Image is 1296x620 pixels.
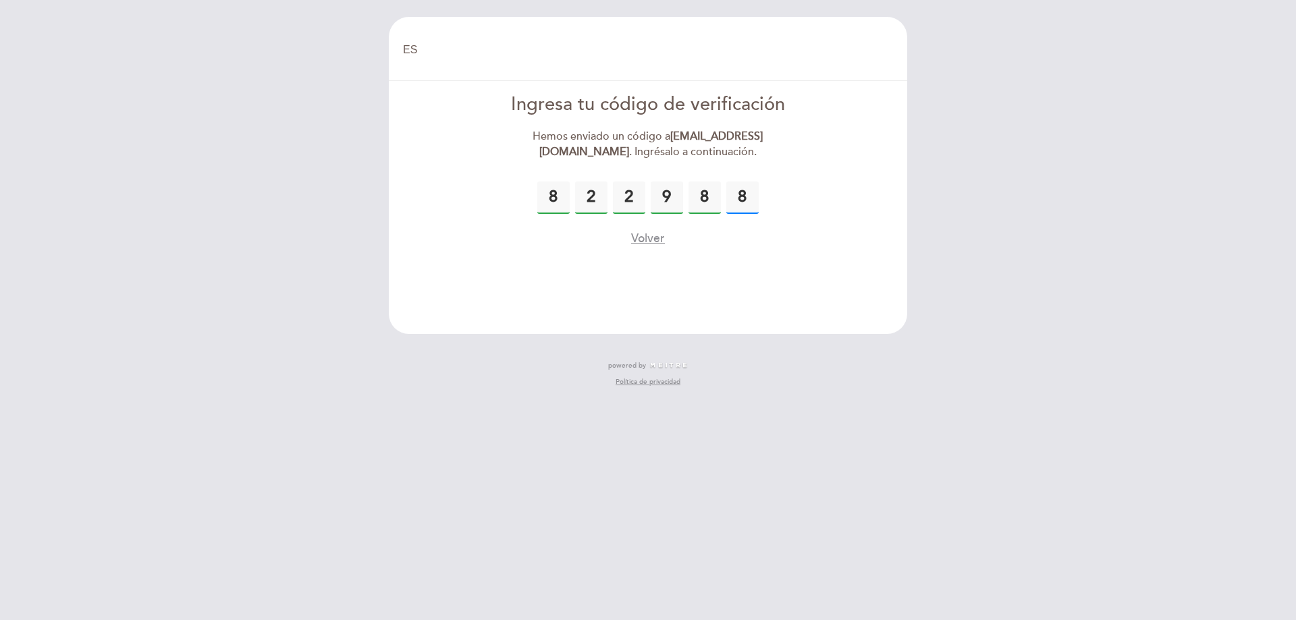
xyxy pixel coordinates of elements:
[649,362,688,369] img: MEITRE
[539,130,763,159] strong: [EMAIL_ADDRESS][DOMAIN_NAME]
[631,230,665,247] button: Volver
[493,129,803,160] div: Hemos enviado un código a . Ingrésalo a continuación.
[616,377,680,387] a: Política de privacidad
[493,92,803,118] div: Ingresa tu código de verificación
[651,181,683,214] input: 0
[613,181,645,214] input: 0
[537,181,570,214] input: 0
[688,181,721,214] input: 0
[575,181,607,214] input: 0
[608,361,688,370] a: powered by
[726,181,759,214] input: 0
[608,361,646,370] span: powered by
